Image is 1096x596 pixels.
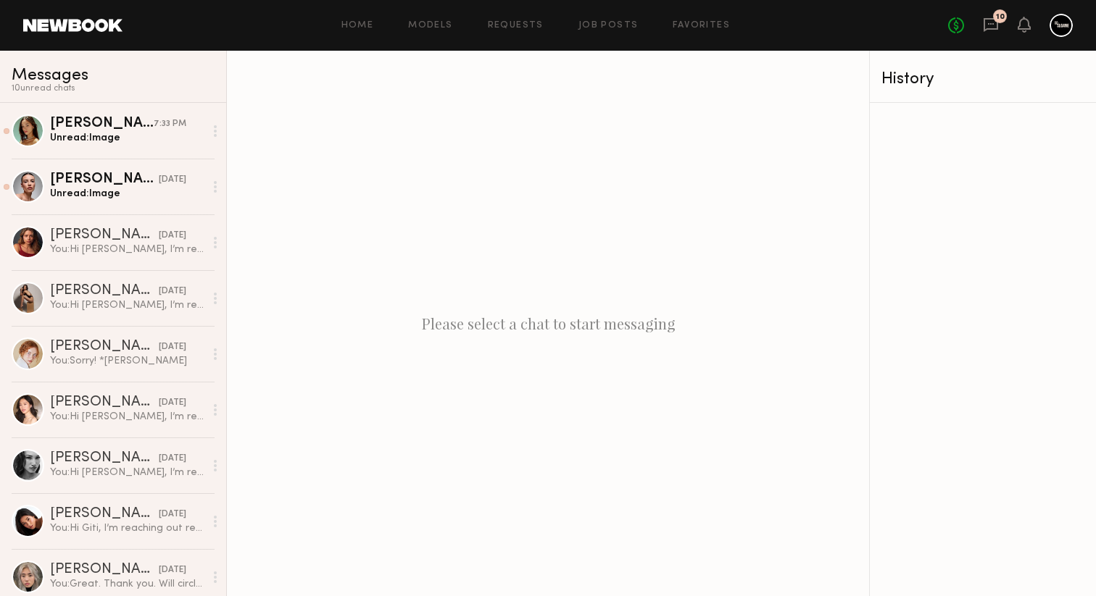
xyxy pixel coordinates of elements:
[50,577,204,591] div: You: Great. Thank you. Will circle back shortly
[50,354,204,368] div: You: Sorry! *[PERSON_NAME]
[50,340,159,354] div: [PERSON_NAME]
[881,71,1084,88] div: History
[50,507,159,521] div: [PERSON_NAME]
[50,172,159,187] div: [PERSON_NAME]
[154,117,186,131] div: 7:33 PM
[50,284,159,298] div: [PERSON_NAME]
[159,508,186,521] div: [DATE]
[673,21,730,30] a: Favorites
[50,131,204,145] div: Unread: Image
[50,410,204,424] div: You: Hi [PERSON_NAME], I’m reaching out regarding your interest for an upcoming paid shoot for [P...
[159,396,186,410] div: [DATE]
[50,243,204,256] div: You: Hi [PERSON_NAME], I’m reaching out regarding your interest for an upcoming paid shoot for [P...
[408,21,452,30] a: Models
[50,187,204,201] div: Unread: Image
[578,21,639,30] a: Job Posts
[159,340,186,354] div: [DATE]
[488,21,544,30] a: Requests
[50,298,204,312] div: You: Hi [PERSON_NAME], I’m reaching out regarding your interest for an upcoming paid shoot for [P...
[50,521,204,535] div: You: Hi Giti, I’m reaching out regarding your interest for an upcoming paid shoot for [PERSON_NAM...
[996,13,1005,21] div: 10
[159,452,186,466] div: [DATE]
[227,51,869,596] div: Please select a chat to start messaging
[50,228,159,243] div: [PERSON_NAME]
[159,173,186,187] div: [DATE]
[159,229,186,243] div: [DATE]
[159,285,186,298] div: [DATE]
[159,563,186,577] div: [DATE]
[12,67,88,84] span: Messages
[341,21,374,30] a: Home
[50,451,159,466] div: [PERSON_NAME]
[50,117,154,131] div: [PERSON_NAME]
[50,563,159,577] div: [PERSON_NAME]
[50,395,159,410] div: [PERSON_NAME]
[50,466,204,479] div: You: Hi [PERSON_NAME], I’m reaching out regarding your interest for an upcoming paid shoot for [P...
[983,17,999,35] a: 10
